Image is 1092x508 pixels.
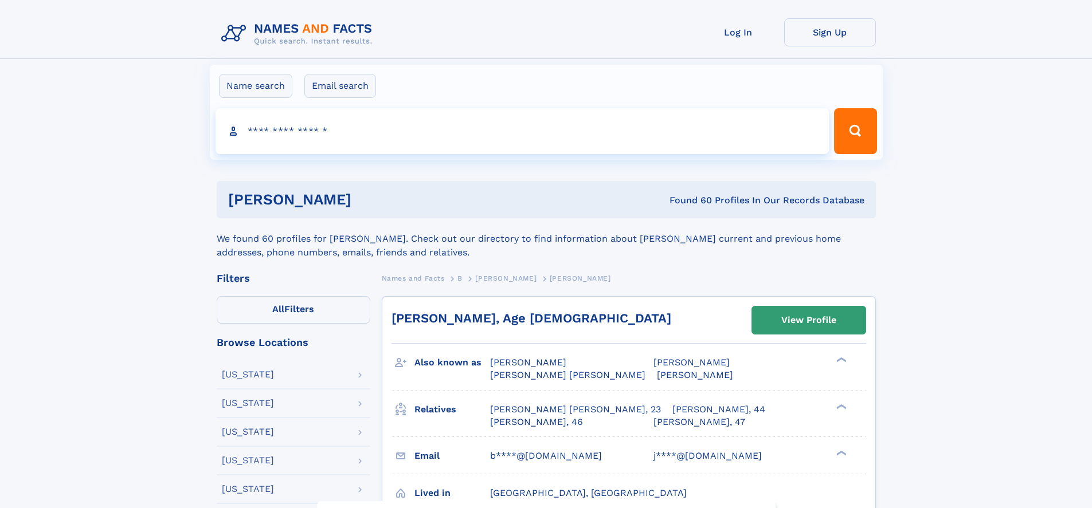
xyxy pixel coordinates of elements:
[490,403,661,416] a: [PERSON_NAME] [PERSON_NAME], 23
[228,192,511,207] h1: [PERSON_NAME]
[834,108,876,154] button: Search Button
[222,370,274,379] div: [US_STATE]
[414,483,490,503] h3: Lived in
[490,357,566,368] span: [PERSON_NAME]
[672,403,765,416] a: [PERSON_NAME], 44
[217,18,382,49] img: Logo Names and Facts
[692,18,784,46] a: Log In
[490,416,583,428] a: [PERSON_NAME], 46
[653,357,730,368] span: [PERSON_NAME]
[222,399,274,408] div: [US_STATE]
[457,271,463,285] a: B
[490,369,645,380] span: [PERSON_NAME] [PERSON_NAME]
[657,369,733,380] span: [PERSON_NAME]
[217,296,370,324] label: Filters
[784,18,876,46] a: Sign Up
[392,311,671,325] a: [PERSON_NAME], Age [DEMOGRAPHIC_DATA]
[653,416,745,428] a: [PERSON_NAME], 47
[414,400,490,419] h3: Relatives
[217,337,370,348] div: Browse Locations
[382,271,445,285] a: Names and Facts
[304,74,376,98] label: Email search
[457,274,463,282] span: B
[414,353,490,372] h3: Also known as
[217,218,876,259] div: We found 60 profiles for [PERSON_NAME]. Check out our directory to find information about [PERSON...
[490,487,687,498] span: [GEOGRAPHIC_DATA], [GEOGRAPHIC_DATA]
[475,271,537,285] a: [PERSON_NAME]
[781,307,836,333] div: View Profile
[414,446,490,466] h3: Email
[219,74,292,98] label: Name search
[752,306,866,334] a: View Profile
[222,456,274,465] div: [US_STATE]
[216,108,829,154] input: search input
[550,274,611,282] span: [PERSON_NAME]
[222,427,274,436] div: [US_STATE]
[217,273,370,283] div: Filters
[510,194,864,207] div: Found 60 Profiles In Our Records Database
[272,304,284,314] span: All
[475,274,537,282] span: [PERSON_NAME]
[833,356,847,364] div: ❯
[833,403,847,410] div: ❯
[222,485,274,494] div: [US_STATE]
[833,449,847,456] div: ❯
